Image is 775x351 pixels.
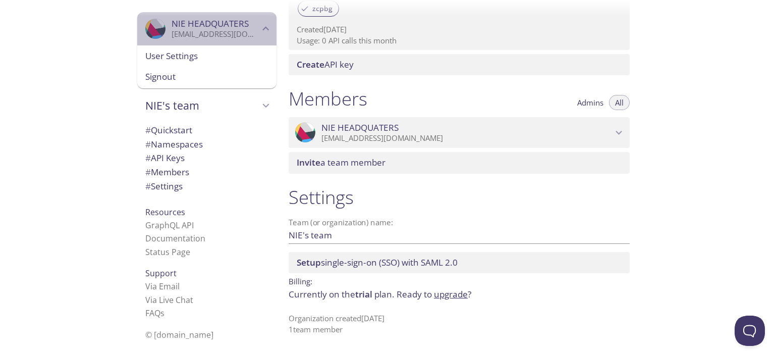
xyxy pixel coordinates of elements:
p: Usage: 0 API calls this month [297,35,622,46]
div: NIE HEADQUATERS [289,117,630,148]
span: single-sign-on (SSO) with SAML 2.0 [297,257,458,268]
span: # [145,124,151,136]
span: Namespaces [145,138,203,150]
span: © [DOMAIN_NAME] [145,329,213,340]
span: User Settings [145,49,268,63]
div: NIE HEADQUATERS [137,12,276,45]
div: Members [137,165,276,179]
span: # [145,138,151,150]
span: Signout [145,70,268,83]
h1: Settings [289,186,630,209]
span: a team member [297,157,385,168]
a: FAQ [145,308,164,319]
span: Ready to ? [397,288,471,300]
span: NIE HEADQUATERS [172,18,249,29]
p: Created [DATE] [297,24,622,35]
p: [EMAIL_ADDRESS][DOMAIN_NAME] [172,29,259,39]
span: Setup [297,257,321,268]
a: upgrade [434,288,468,300]
div: API Keys [137,151,276,165]
span: s [160,308,164,319]
button: All [609,95,630,110]
span: NIE HEADQUATERS [321,122,399,133]
div: Namespaces [137,137,276,152]
span: Support [145,268,177,279]
span: # [145,180,151,192]
div: Signout [137,66,276,88]
a: GraphQL API [145,220,194,231]
p: Currently on the plan. [289,288,630,301]
span: trial [355,288,372,300]
a: Via Email [145,281,180,292]
div: Invite a team member [289,152,630,173]
div: User Settings [137,45,276,67]
span: API key [297,59,354,70]
span: # [145,166,151,178]
a: Status Page [145,246,190,258]
a: Documentation [145,233,205,244]
p: Billing: [289,273,630,288]
div: Create API Key [289,54,630,75]
span: # [145,152,151,164]
span: Members [145,166,189,178]
p: [EMAIL_ADDRESS][DOMAIN_NAME] [321,133,613,143]
p: Organization created [DATE] 1 team member [289,313,630,335]
div: Team Settings [137,179,276,193]
div: NIE's team [137,92,276,119]
span: Invite [297,157,320,168]
div: Setup SSO [289,252,630,273]
button: Admins [571,95,610,110]
span: NIE's team [145,98,259,113]
span: Quickstart [145,124,192,136]
label: Team (or organization) name: [289,219,394,226]
span: Resources [145,207,185,218]
iframe: Help Scout Beacon - Open [735,316,765,346]
h1: Members [289,87,367,110]
span: Create [297,59,324,70]
div: Quickstart [137,123,276,137]
span: API Keys [145,152,185,164]
span: Settings [145,180,183,192]
a: Via Live Chat [145,294,193,306]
